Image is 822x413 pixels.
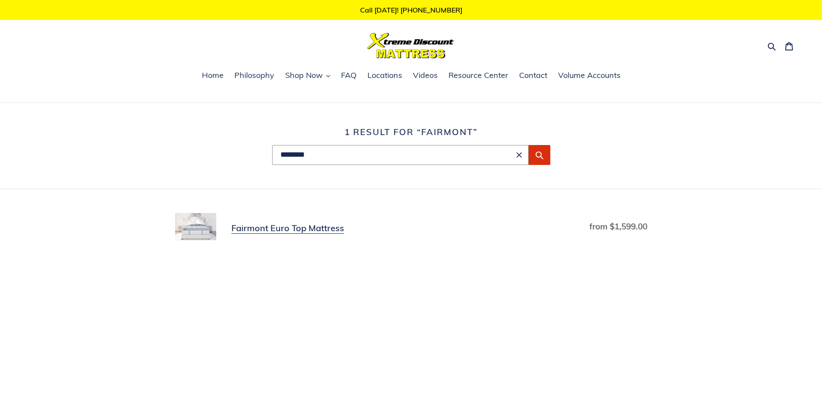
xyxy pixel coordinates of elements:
img: Xtreme Discount Mattress [367,33,454,58]
a: Fairmont Euro Top Mattress [175,213,647,244]
a: Philosophy [230,69,279,82]
span: Resource Center [448,70,508,81]
span: Home [202,70,224,81]
span: Contact [519,70,547,81]
a: Locations [363,69,406,82]
a: Contact [515,69,552,82]
a: FAQ [337,69,361,82]
button: Shop Now [281,69,335,82]
button: Clear search term [514,150,524,160]
a: Resource Center [444,69,513,82]
span: Locations [367,70,402,81]
span: Philosophy [234,70,274,81]
input: Search [272,145,529,165]
a: Volume Accounts [554,69,625,82]
a: Home [198,69,228,82]
span: FAQ [341,70,357,81]
span: Shop Now [285,70,323,81]
span: Videos [413,70,438,81]
h1: 1 result for “fairmont” [175,127,647,137]
span: Volume Accounts [558,70,621,81]
a: Videos [409,69,442,82]
button: Submit [529,145,550,165]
